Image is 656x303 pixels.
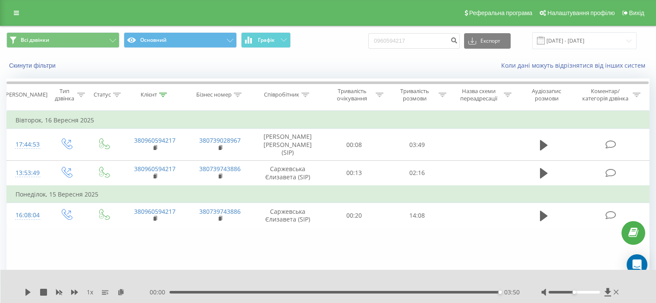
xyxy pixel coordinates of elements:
[16,136,38,153] div: 17:44:53
[258,37,275,43] span: Графік
[199,165,241,173] a: 380739743886
[504,288,520,297] span: 03:50
[393,87,436,102] div: Тривалість розмови
[331,87,374,102] div: Тривалість очікування
[16,207,38,224] div: 16:08:04
[196,91,232,99] div: Бізнес номер
[150,288,169,297] span: 00:00
[7,112,650,129] td: Вівторок, 16 Вересня 2025
[6,62,60,69] button: Скинути фільтри
[253,129,323,161] td: [PERSON_NAME] [PERSON_NAME] (SIP)
[264,91,299,99] div: Співробітник
[499,291,502,294] div: Accessibility label
[134,165,176,173] a: 380960594217
[141,91,157,99] div: Клієнт
[7,186,650,203] td: Понеділок, 15 Вересня 2025
[456,87,502,102] div: Назва схеми переадресації
[54,87,75,102] div: Тип дзвінка
[134,136,176,144] a: 380960594217
[16,165,38,181] div: 13:53:49
[323,160,386,186] td: 00:13
[386,160,448,186] td: 02:16
[627,254,647,275] div: Open Intercom Messenger
[580,87,631,102] div: Коментар/категорія дзвінка
[501,61,650,69] a: Коли дані можуть відрізнятися вiд інших систем
[323,203,386,228] td: 00:20
[469,9,533,16] span: Реферальна програма
[6,32,119,48] button: Всі дзвінки
[199,136,241,144] a: 380739028967
[629,9,644,16] span: Вихід
[572,291,576,294] div: Accessibility label
[521,87,572,102] div: Аудіозапис розмови
[386,129,448,161] td: 03:49
[199,207,241,216] a: 380739743886
[21,37,49,44] span: Всі дзвінки
[464,33,511,49] button: Експорт
[547,9,615,16] span: Налаштування профілю
[241,32,291,48] button: Графік
[124,32,237,48] button: Основний
[87,288,93,297] span: 1 x
[368,33,460,49] input: Пошук за номером
[134,207,176,216] a: 380960594217
[253,160,323,186] td: Саржевська Єлизавета (SIP)
[4,91,47,99] div: [PERSON_NAME]
[386,203,448,228] td: 14:08
[253,203,323,228] td: Саржевська Єлизавета (SIP)
[323,129,386,161] td: 00:08
[94,91,111,99] div: Статус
